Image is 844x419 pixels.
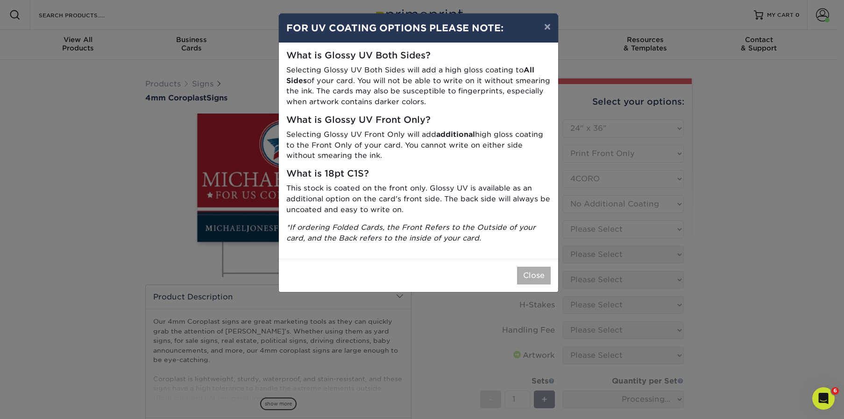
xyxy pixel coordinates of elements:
[286,65,551,107] p: Selecting Glossy UV Both Sides will add a high gloss coating to of your card. You will not be abl...
[286,223,536,242] i: *If ordering Folded Cards, the Front Refers to the Outside of your card, and the Back refers to t...
[286,129,551,161] p: Selecting Glossy UV Front Only will add high gloss coating to the Front Only of your card. You ca...
[286,21,551,35] h4: FOR UV COATING OPTIONS PLEASE NOTE:
[286,50,551,61] h5: What is Glossy UV Both Sides?
[436,130,475,139] strong: additional
[517,267,551,284] button: Close
[286,169,551,179] h5: What is 18pt C1S?
[812,387,835,410] iframe: Intercom live chat
[286,183,551,215] p: This stock is coated on the front only. Glossy UV is available as an additional option on the car...
[286,115,551,126] h5: What is Glossy UV Front Only?
[537,14,558,40] button: ×
[831,387,839,395] span: 6
[286,65,534,85] strong: All Sides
